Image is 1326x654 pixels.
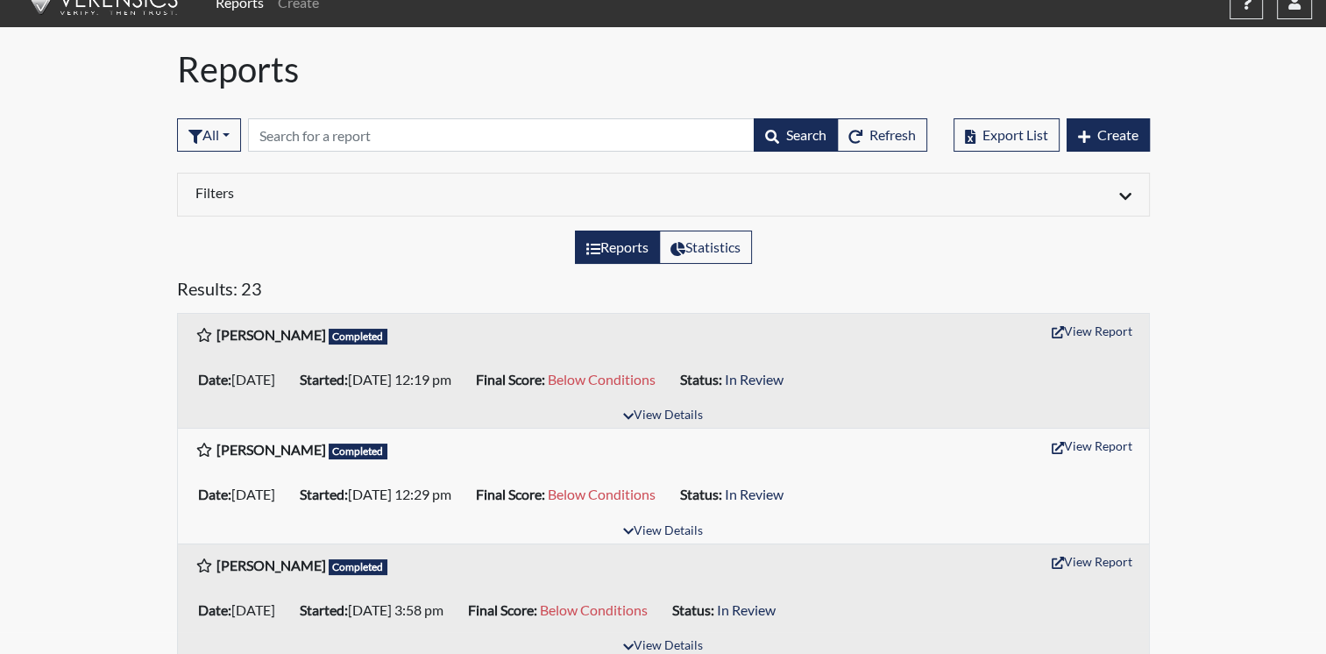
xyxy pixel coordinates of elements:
button: View Report [1044,548,1140,575]
button: Create [1067,118,1150,152]
button: View Report [1044,432,1140,459]
b: Final Score: [468,601,537,618]
span: Completed [329,559,388,575]
span: Below Conditions [548,486,656,502]
label: View the list of reports [575,231,660,264]
input: Search by Registration ID, Interview Number, or Investigation Name. [248,118,755,152]
li: [DATE] [191,596,293,624]
b: Date: [198,486,231,502]
span: Completed [329,444,388,459]
b: [PERSON_NAME] [216,326,326,343]
b: Status: [680,371,722,387]
b: Status: [672,601,714,618]
b: Date: [198,371,231,387]
span: Below Conditions [540,601,648,618]
button: Search [754,118,838,152]
b: Started: [300,486,348,502]
span: In Review [717,601,776,618]
button: Export List [954,118,1060,152]
span: Completed [329,329,388,345]
b: [PERSON_NAME] [216,441,326,458]
button: View Report [1044,317,1140,345]
button: View Details [615,520,711,544]
span: In Review [725,486,784,502]
h6: Filters [195,184,650,201]
button: Refresh [837,118,927,152]
b: Status: [680,486,722,502]
button: All [177,118,241,152]
span: Create [1097,126,1138,143]
li: [DATE] 12:29 pm [293,480,469,508]
li: [DATE] [191,366,293,394]
h5: Results: 23 [177,278,1150,306]
span: Below Conditions [548,371,656,387]
b: Date: [198,601,231,618]
h1: Reports [177,48,1150,90]
b: Started: [300,601,348,618]
li: [DATE] 12:19 pm [293,366,469,394]
button: View Details [615,404,711,428]
span: In Review [725,371,784,387]
span: Search [786,126,826,143]
label: View statistics about completed interviews [659,231,752,264]
b: Started: [300,371,348,387]
b: [PERSON_NAME] [216,557,326,573]
span: Refresh [869,126,916,143]
b: Final Score: [476,371,545,387]
li: [DATE] [191,480,293,508]
span: Export List [982,126,1048,143]
li: [DATE] 3:58 pm [293,596,461,624]
div: Filter by interview status [177,118,241,152]
div: Click to expand/collapse filters [182,184,1145,205]
b: Final Score: [476,486,545,502]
